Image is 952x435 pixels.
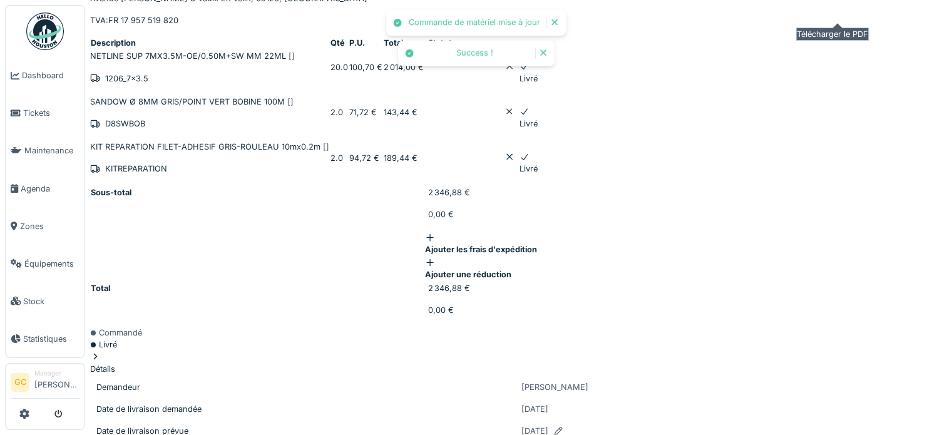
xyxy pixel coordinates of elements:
p: 1206_7x3.5 [90,73,329,84]
div: Livré [520,60,538,84]
span: Équipements [24,258,79,270]
th: Total [90,282,427,327]
p: KIT REPARATION FILET-ADHESIF GRIS-ROULEAU 10mx0.2m [90,141,329,153]
div: Commande de matériel mise à jour [409,18,540,28]
p: KITREPARATION [90,163,329,175]
p: TVA : FR 17 957 519 820 [90,14,947,26]
div: Manager [34,369,79,378]
p: 100,70 € [349,61,382,73]
img: Badge_color-CXgf-gQk.svg [26,13,64,50]
div: Livré [90,339,947,351]
a: Agenda [6,170,84,207]
p: 0,00 € [428,304,537,316]
span: Dashboard [22,69,79,81]
span: Statistiques [23,333,79,345]
p: SANDOW Ø 8MM GRIS/POINT VERT BOBINE 100M [90,96,329,108]
span: Stock [23,295,79,307]
p: 2.0 [330,152,348,164]
span: Agenda [21,183,79,195]
div: Ajouter une réduction [425,257,537,280]
a: Stock [6,282,84,320]
p: 2.0 [330,106,348,118]
div: Détails [90,351,947,374]
p: 94,72 € [349,152,382,164]
p: 143,44 € [384,106,424,118]
th: Total [383,36,424,49]
p: 71,72 € [349,106,382,118]
a: Tickets [6,95,84,132]
a: Statistiques [6,320,84,357]
p: [PERSON_NAME] [521,381,941,393]
th: Qté [330,36,349,49]
div: Télécharger le PDF [796,28,869,41]
th: Statut [427,36,538,49]
span: Maintenance [24,145,79,156]
a: Dashboard [6,57,84,95]
a: Équipements [6,245,84,282]
span: Tickets [23,107,79,119]
li: [PERSON_NAME] [34,369,79,396]
a: GC Manager[PERSON_NAME] [11,369,79,399]
div: Commandé [90,327,947,339]
p: Demandeur [96,381,516,393]
p: D8SWBOB [90,118,329,130]
span: Zones [20,220,79,232]
p: Date de livraison demandée [96,403,516,415]
div: Livré [520,106,538,130]
span: [ ] [323,142,329,151]
span: [ ] [289,51,295,61]
p: 0,00 € [428,208,537,220]
p: [DATE] [521,403,941,415]
div: Success ! [421,48,529,59]
span: [ ] [287,97,294,106]
p: NETLINE SUP 7MX3.5M-OE/0.50M+SW MM 22ML [90,50,329,62]
div: Livré [520,151,538,175]
a: Zones [6,207,84,245]
th: P.U. [349,36,383,49]
a: Maintenance [6,132,84,170]
th: Description [90,36,330,49]
p: 2 346,88 € [428,187,537,198]
li: GC [11,373,29,392]
p: 2 014,00 € [384,61,424,73]
p: 189,44 € [384,152,424,164]
th: Sous-total [90,186,427,231]
div: Ajouter les frais d'expédition [425,232,537,255]
p: 2 346,88 € [428,282,537,294]
p: 20.0 [330,61,348,73]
